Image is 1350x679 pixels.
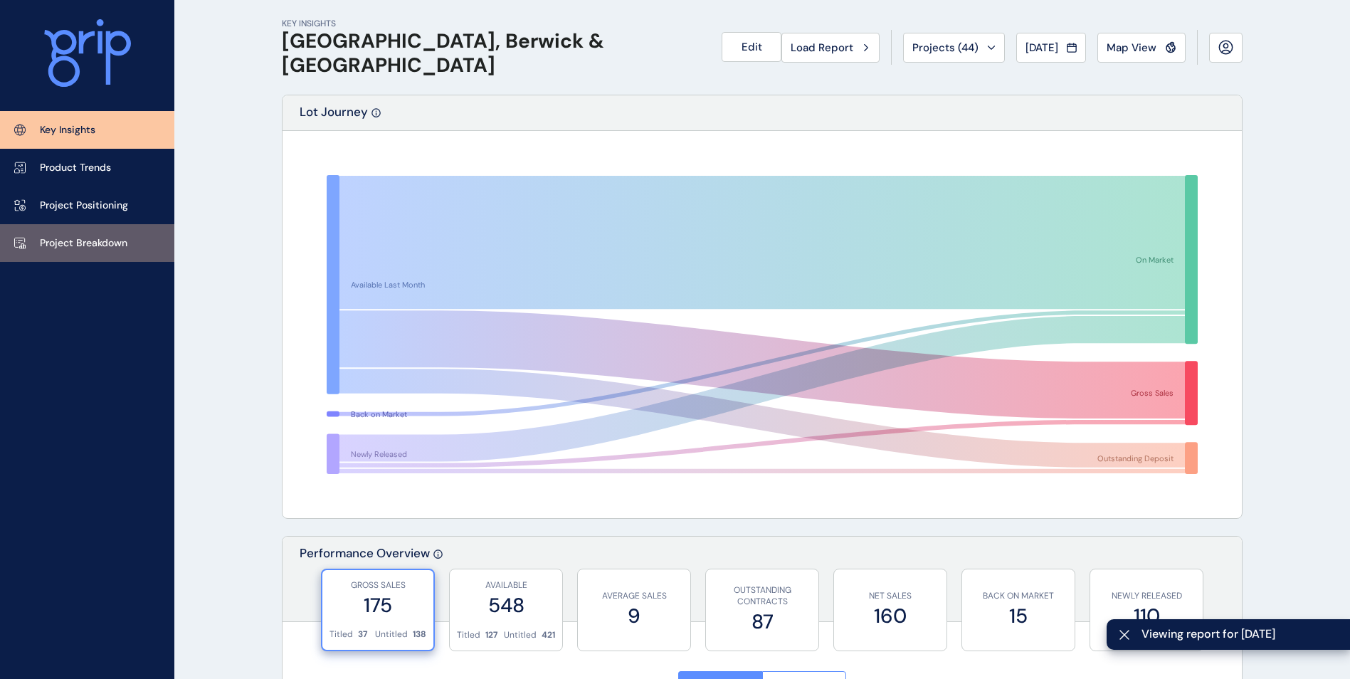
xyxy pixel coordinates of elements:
[1097,33,1186,63] button: Map View
[40,199,128,213] p: Project Positioning
[40,236,127,251] p: Project Breakdown
[1141,626,1339,642] span: Viewing report for [DATE]
[300,545,430,621] p: Performance Overview
[504,629,537,641] p: Untitled
[485,629,497,641] p: 127
[329,591,426,619] label: 175
[781,33,880,63] button: Load Report
[969,602,1067,630] label: 15
[375,628,408,641] p: Untitled
[1107,41,1156,55] span: Map View
[903,33,1005,63] button: Projects (44)
[713,608,811,636] label: 87
[300,104,368,130] p: Lot Journey
[1016,33,1086,63] button: [DATE]
[585,602,683,630] label: 9
[585,590,683,602] p: AVERAGE SALES
[1097,590,1196,602] p: NEWLY RELEASED
[282,18,705,30] p: KEY INSIGHTS
[457,629,480,641] p: Titled
[969,590,1067,602] p: BACK ON MARKET
[841,590,939,602] p: NET SALES
[329,579,426,591] p: GROSS SALES
[1097,602,1196,630] label: 110
[358,628,367,641] p: 37
[791,41,853,55] span: Load Report
[742,40,762,54] span: Edit
[329,628,353,641] p: Titled
[40,161,111,175] p: Product Trends
[457,591,555,619] label: 548
[40,123,95,137] p: Key Insights
[413,628,426,641] p: 138
[457,579,555,591] p: AVAILABLE
[841,602,939,630] label: 160
[1025,41,1058,55] span: [DATE]
[542,629,555,641] p: 421
[722,32,781,62] button: Edit
[713,584,811,609] p: OUTSTANDING CONTRACTS
[282,29,705,77] h1: [GEOGRAPHIC_DATA], Berwick & [GEOGRAPHIC_DATA]
[912,41,979,55] span: Projects ( 44 )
